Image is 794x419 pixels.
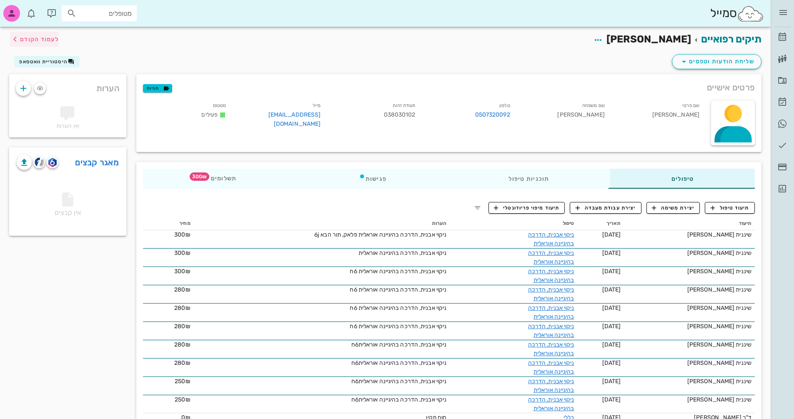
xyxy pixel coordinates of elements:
span: תג [189,172,209,181]
button: תיעוד טיפול [705,202,755,214]
th: טיפול [450,217,577,230]
span: [DATE] [602,249,621,257]
th: תיעוד [624,217,755,230]
a: תיקים רפואיים [701,33,761,45]
div: שיננית [PERSON_NAME] [627,377,751,386]
div: [PERSON_NAME] [517,99,611,134]
span: אין קבצים [55,195,81,217]
a: ניקוי אבנית, הדרכה בהיגיינה אוראלית [528,268,574,284]
span: יצירת עבודת מעבדה [576,204,636,212]
span: 250₪ [175,396,190,403]
span: 280₪ [174,304,190,312]
button: תיעוד מיפוי פריודונטלי [488,202,565,214]
span: פעילים [201,111,218,118]
th: תאריך [578,217,624,230]
div: תוכניות טיפול [448,169,610,189]
span: ניקוי אבנית, הדרכה בהיגיינה אוראלית 6ח [350,304,446,312]
small: תעודת זהות [393,103,415,108]
span: ניקוי אבנית, הדרכה בהיגיינה אוראלית 6ח [350,268,446,275]
button: שליחת הודעות וטפסים [672,54,761,69]
div: שיננית [PERSON_NAME] [627,249,751,257]
div: שיננית [PERSON_NAME] [627,267,751,276]
span: 280₪ [174,323,190,330]
span: תשלומים [204,176,236,182]
span: היסטוריית וואטסאפ [19,59,68,65]
span: [DATE] [602,341,621,348]
div: שיננית [PERSON_NAME] [627,285,751,294]
span: [PERSON_NAME] [606,33,691,45]
span: ניקוי אבנית, הדרכה בהיגיינה אוראלית6ח [351,396,447,403]
span: [DATE] [602,231,621,238]
img: romexis logo [48,158,56,167]
span: 300₪ [174,231,190,238]
button: romexis logo [47,157,58,168]
a: ניקוי אבנית, הדרכה בהיגיינה אוראלית [528,341,574,357]
a: ניקוי אבנית, הדרכה בהיגיינה אוראלית [528,231,574,247]
div: [PERSON_NAME] [611,99,706,134]
span: [DATE] [602,268,621,275]
button: היסטוריית וואטסאפ [14,56,80,67]
a: ניקוי אבנית, הדרכה בהיגיינה אוראלית [528,323,574,339]
div: שיננית [PERSON_NAME] [627,322,751,331]
span: ניקוי אבנית, הדרכה בהיגיינה אוראלית פלאק, תור הבא 6j [314,231,446,238]
button: cliniview logo [33,157,45,168]
span: 250₪ [175,378,190,385]
div: טיפולים [610,169,755,189]
th: מחיר [143,217,194,230]
span: תיעוד מיפוי פריודונטלי [494,204,559,212]
span: פרטים אישיים [707,81,755,94]
span: [DATE] [602,359,621,367]
span: 300₪ [174,268,190,275]
div: שיננית [PERSON_NAME] [627,340,751,349]
div: פגישות [298,169,448,189]
th: הערות [194,217,450,230]
span: 280₪ [174,341,190,348]
span: יצירת משימה [652,204,694,212]
a: [EMAIL_ADDRESS][DOMAIN_NAME] [268,111,321,127]
span: לעמוד הקודם [20,36,59,43]
span: ניקוי אבנית, הדרכה בהיגיינה אוראלית6ח [351,359,447,367]
small: שם פרטי [682,103,699,108]
span: ניקוי אבנית, הדרכה בהיגיינה אוראלית [358,249,447,257]
span: [DATE] [602,396,621,403]
span: [DATE] [602,286,621,293]
div: שיננית [PERSON_NAME] [627,359,751,367]
a: ניקוי אבנית, הדרכה בהיגיינה אוראלית [528,396,574,412]
div: שיננית [PERSON_NAME] [627,230,751,239]
span: תגיות [147,85,168,92]
span: 280₪ [174,359,190,367]
small: שם משפחה [582,103,605,108]
span: ניקוי אבנית, הדרכה בהיגיינה אוראלית6ח [351,341,447,348]
img: cliniview logo [35,157,44,167]
div: סמייל [710,5,764,22]
span: ניקוי אבנית, הדרכה בהיגיינה אוראלית 6ח [350,323,446,330]
span: ניקוי אבנית, הדרכה בהיגיינה אוראלית6ח [351,378,447,385]
div: שיננית [PERSON_NAME] [627,395,751,404]
a: ניקוי אבנית, הדרכה בהיגיינה אוראלית [528,249,574,265]
button: יצירת עבודת מעבדה [570,202,641,214]
span: שליחת הודעות וטפסים [679,57,754,67]
span: [DATE] [602,378,621,385]
span: [DATE] [602,323,621,330]
span: [DATE] [602,304,621,312]
span: ניקוי אבנית, הדרכה בהיגיינה אוראלית 6ח [350,286,446,293]
span: 280₪ [174,286,190,293]
a: ניקוי אבנית, הדרכה בהיגיינה אוראלית [528,304,574,320]
span: תג [25,7,30,12]
small: סטטוס [213,103,226,108]
span: תיעוד טיפול [711,204,749,212]
a: ניקוי אבנית, הדרכה בהיגיינה אוראלית [528,378,574,394]
small: מייל [313,103,321,108]
button: לעמוד הקודם [10,32,59,47]
button: יצירת משימה [646,202,700,214]
small: טלפון [499,103,510,108]
button: תגיות [143,84,172,92]
a: ניקוי אבנית, הדרכה בהיגיינה אוראלית [528,359,574,375]
a: 0507320092 [475,110,510,120]
a: ניקוי אבנית, הדרכה בהיגיינה אוראלית [528,286,574,302]
a: מאגר קבצים [75,156,119,169]
span: אין הערות [56,122,79,130]
img: SmileCloud logo [737,5,764,22]
div: הערות [9,74,126,98]
div: שיננית [PERSON_NAME] [627,304,751,312]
